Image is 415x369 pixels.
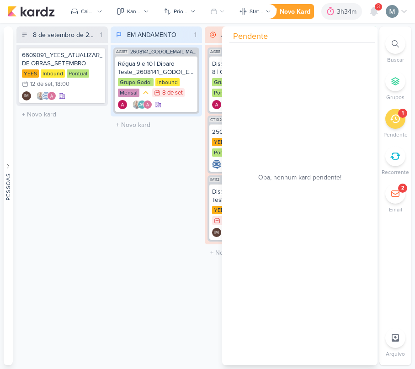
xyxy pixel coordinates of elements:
[377,3,380,11] span: 3
[386,93,404,101] p: Grupos
[402,110,404,117] div: 1
[212,160,221,169] img: Caroline Traven De Andrade
[139,103,145,107] p: AG
[118,100,127,109] img: Alessandra Gomes
[212,138,229,146] div: YEES
[379,34,411,64] li: Ctrl + F
[7,6,55,17] img: kardz.app
[22,51,102,68] div: 6609091_YEES_ATUALIZAR_EVOLUÇÃO DE OBRAS_SETEMBRO
[130,49,197,54] span: 2608141_GODOI_EMAIL MARKETING_SETEMBRO
[115,49,128,54] span: AG187
[132,100,141,109] img: Iara Santos
[47,91,56,100] img: Alessandra Gomes
[42,91,51,100] img: Caroline Traven De Andrade
[212,160,221,169] div: Criador(a): Caroline Traven De Andrade
[118,60,195,76] div: Régua 9 e 10 | Diparo Teste_2608141_GODOI_EMAIL MARKETING_SETEMBRO
[212,206,229,214] div: YEES
[212,228,221,237] div: Criador(a): Isabella Machado Guimarães
[212,148,234,157] div: Pontual
[212,60,289,76] div: Disparo externo | Régua 7 e 8 | Grupo Godoi | Agosto
[130,100,152,109] div: Colaboradores: Iara Santos, Aline Gimenez Graciano, Alessandra Gomes
[4,26,13,365] button: Pessoas
[387,56,404,64] p: Buscar
[382,168,409,176] p: Recorrente
[212,100,221,109] div: Criador(a): Alessandra Gomes
[4,173,12,200] div: Pessoas
[337,7,359,16] div: 3h34m
[389,206,402,214] p: Email
[209,49,221,54] span: AG88
[280,7,310,16] div: Novo Kard
[41,69,65,78] div: Inbound
[138,100,147,109] div: Aline Gimenez Graciano
[258,173,341,182] span: Oba, nenhum kard pendente!
[118,78,154,86] div: Grupo Godoi
[141,88,150,97] div: Prioridade Média
[401,184,404,192] div: 2
[22,91,31,100] div: Isabella Machado Guimarães
[112,118,200,132] input: + Novo kard
[143,100,152,109] img: Alessandra Gomes
[386,350,405,358] p: Arquivo
[67,69,89,78] div: Pontual
[386,5,399,18] img: Mariana Amorim
[24,94,29,99] p: IM
[212,228,221,237] div: Isabella Machado Guimarães
[212,128,289,136] div: 2500428_YEES_PARQUE_BUENA_VISTA_AJUSTE_LP
[191,30,200,40] div: 1
[207,246,294,259] input: + Novo kard
[263,4,314,19] button: Novo Kard
[53,81,69,87] div: , 18:00
[22,69,39,78] div: YEES
[18,108,106,121] input: + Novo kard
[233,30,268,42] span: Pendente
[96,30,106,40] div: 1
[34,91,56,100] div: Colaboradores: Iara Santos, Caroline Traven De Andrade, Alessandra Gomes
[212,89,234,97] div: Pontual
[30,81,53,87] div: 12 de set
[162,90,183,96] div: 8 de set
[212,100,221,109] img: Alessandra Gomes
[383,131,408,139] p: Pendente
[36,91,45,100] img: Iara Santos
[209,177,220,182] span: IM112
[118,100,127,109] div: Criador(a): Alessandra Gomes
[209,117,225,122] span: CT1028
[212,188,289,204] div: Disparo Teste_6709082_YEES_PARQUE BUENA VISTA_DISPARO
[212,78,248,86] div: Grupo Godoi
[155,78,180,86] div: Inbound
[214,231,219,235] p: IM
[22,91,31,100] div: Criador(a): Isabella Machado Guimarães
[118,89,139,97] div: Mensal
